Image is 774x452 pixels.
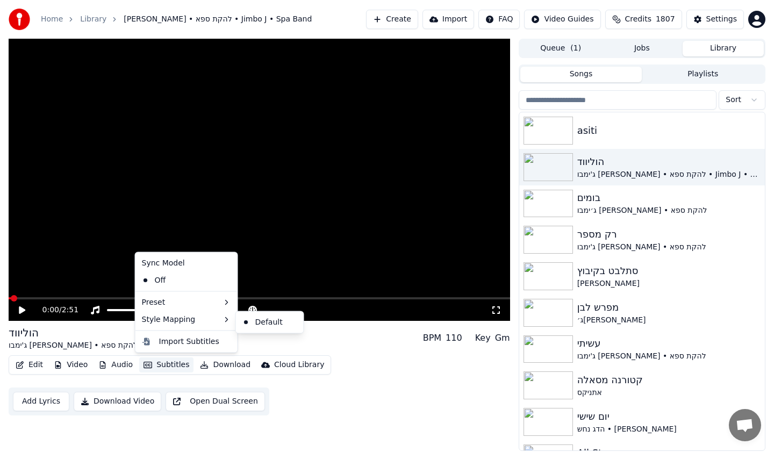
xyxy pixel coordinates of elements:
[13,392,69,411] button: Add Lyrics
[41,14,312,25] nav: breadcrumb
[495,332,510,345] div: Gm
[577,190,761,205] div: בומים
[49,357,92,372] button: Video
[520,67,642,82] button: Songs
[238,314,302,331] div: Default
[366,10,418,29] button: Create
[601,41,683,56] button: Jobs
[577,278,761,289] div: [PERSON_NAME]
[729,409,761,441] div: Open chat
[683,41,764,56] button: Library
[41,14,63,25] a: Home
[577,205,761,216] div: ג׳ימבו [PERSON_NAME] • להקת ספא
[726,95,741,105] span: Sort
[11,357,47,372] button: Edit
[577,372,761,388] div: קטורנה מסאלה
[577,242,761,253] div: ג'ימבו [PERSON_NAME] • להקת ספא
[138,255,235,272] div: Sync Model
[642,67,764,82] button: Playlists
[42,305,68,315] div: /
[625,14,651,25] span: Credits
[577,388,761,398] div: אתניקס
[42,305,59,315] span: 0:00
[274,360,324,370] div: Cloud Library
[605,10,682,29] button: Credits1807
[139,357,193,372] button: Subtitles
[520,41,601,56] button: Queue
[524,10,600,29] button: Video Guides
[577,263,761,278] div: סתלבט בקיבוץ
[62,305,78,315] span: 2:51
[124,14,312,25] span: [PERSON_NAME] • להקת ספא • Jimbo J • Spa Band
[196,357,255,372] button: Download
[9,9,30,30] img: youka
[423,332,441,345] div: BPM
[577,424,761,435] div: הדג נחש • [PERSON_NAME]
[138,293,235,311] div: Preset
[475,332,491,345] div: Key
[577,409,761,424] div: יום שישי
[577,300,761,315] div: מפרש לבן
[577,123,761,138] div: asiti
[478,10,520,29] button: FAQ
[577,227,761,242] div: רק מספר
[656,14,675,25] span: 1807
[9,340,218,351] div: ג'ימבו [PERSON_NAME] • להקת ספא • Jimbo J • Spa Band
[159,336,219,347] div: Import Subtitles
[74,392,161,411] button: Download Video
[138,271,235,289] div: Off
[9,325,218,340] div: הוליווד
[422,10,474,29] button: Import
[80,14,106,25] a: Library
[138,311,235,328] div: Style Mapping
[94,357,137,372] button: Audio
[577,336,761,351] div: עשיתי
[577,315,761,326] div: ג׳[PERSON_NAME]
[570,43,581,54] span: ( 1 )
[166,392,265,411] button: Open Dual Screen
[577,351,761,362] div: ג'ימבו [PERSON_NAME] • להקת ספא
[706,14,737,25] div: Settings
[577,154,761,169] div: הוליווד
[686,10,744,29] button: Settings
[577,169,761,180] div: ג'ימבו [PERSON_NAME] • להקת ספא • Jimbo J • Spa Band
[446,332,462,345] div: 110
